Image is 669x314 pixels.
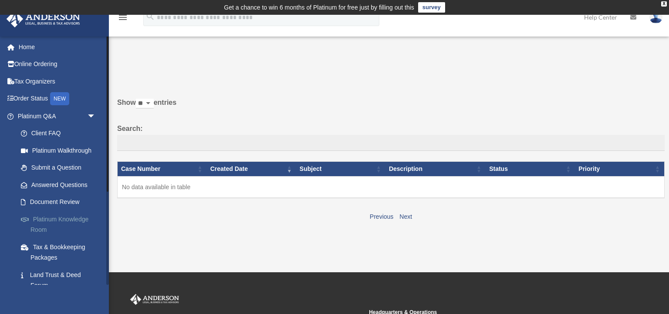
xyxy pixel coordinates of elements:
[6,38,109,56] a: Home
[575,162,664,177] th: Priority: activate to sort column ascending
[12,210,109,238] a: Platinum Knowledge Room
[12,125,109,142] a: Client FAQ
[6,107,109,125] a: Platinum Q&Aarrow_drop_down
[649,11,662,23] img: User Pic
[118,15,128,23] a: menu
[370,213,393,220] a: Previous
[4,10,83,27] img: Anderson Advisors Platinum Portal
[12,176,105,194] a: Answered Questions
[118,177,665,198] td: No data available in table
[12,159,109,177] a: Submit a Question
[117,97,665,117] label: Show entries
[128,294,181,305] img: Anderson Advisors Platinum Portal
[486,162,575,177] th: Status: activate to sort column ascending
[117,123,665,151] label: Search:
[224,2,414,13] div: Get a chance to win 6 months of Platinum for free just by filling out this
[50,92,69,105] div: NEW
[118,162,207,177] th: Case Number: activate to sort column ascending
[136,99,154,109] select: Showentries
[661,1,667,7] div: close
[6,56,109,73] a: Online Ordering
[12,142,109,159] a: Platinum Walkthrough
[12,266,109,294] a: Land Trust & Deed Forum
[6,90,109,108] a: Order StatusNEW
[399,213,412,220] a: Next
[385,162,486,177] th: Description: activate to sort column ascending
[6,73,109,90] a: Tax Organizers
[207,162,296,177] th: Created Date: activate to sort column ascending
[12,238,109,266] a: Tax & Bookkeeping Packages
[87,107,105,125] span: arrow_drop_down
[418,2,445,13] a: survey
[296,162,385,177] th: Subject: activate to sort column ascending
[145,12,155,21] i: search
[117,135,665,151] input: Search:
[118,12,128,23] i: menu
[12,194,109,211] a: Document Review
